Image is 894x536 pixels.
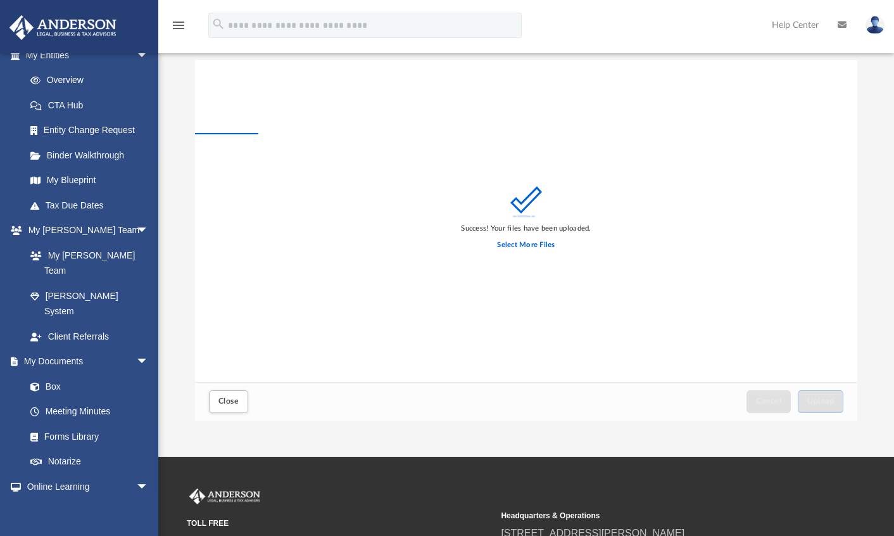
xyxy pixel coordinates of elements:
[866,16,885,34] img: User Pic
[807,397,834,405] span: Upload
[195,60,857,421] div: Upload
[171,24,186,33] a: menu
[6,15,120,40] img: Anderson Advisors Platinum Portal
[18,243,155,283] a: My [PERSON_NAME] Team
[18,283,161,324] a: [PERSON_NAME] System
[9,349,161,374] a: My Documentsarrow_drop_down
[136,474,161,500] span: arrow_drop_down
[187,488,263,505] img: Anderson Advisors Platinum Portal
[18,68,168,93] a: Overview
[18,374,155,399] a: Box
[136,349,161,375] span: arrow_drop_down
[209,390,248,412] button: Close
[18,424,155,449] a: Forms Library
[756,397,781,405] span: Cancel
[18,168,161,193] a: My Blueprint
[18,93,168,118] a: CTA Hub
[9,42,168,68] a: My Entitiesarrow_drop_down
[136,218,161,244] span: arrow_drop_down
[136,42,161,68] span: arrow_drop_down
[18,193,168,218] a: Tax Due Dates
[218,397,239,405] span: Close
[746,390,791,412] button: Cancel
[461,223,591,234] div: Success! Your files have been uploaded.
[18,399,161,424] a: Meeting Minutes
[171,18,186,33] i: menu
[501,510,806,521] small: Headquarters & Operations
[18,449,161,475] a: Notarize
[187,518,492,529] small: TOLL FREE
[798,390,843,412] button: Upload
[211,17,225,31] i: search
[9,474,161,499] a: Online Learningarrow_drop_down
[18,143,168,168] a: Binder Walkthrough
[18,324,161,349] a: Client Referrals
[9,218,161,243] a: My [PERSON_NAME] Teamarrow_drop_down
[18,118,168,143] a: Entity Change Request
[497,239,555,251] label: Select More Files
